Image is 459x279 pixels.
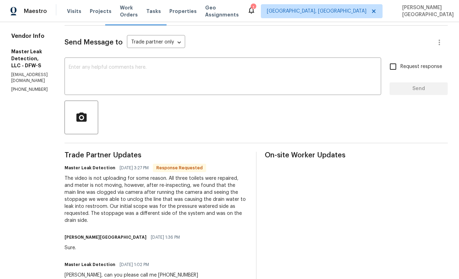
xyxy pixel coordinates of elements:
[120,164,149,171] span: [DATE] 3:27 PM
[65,234,147,241] h6: [PERSON_NAME][GEOGRAPHIC_DATA]
[146,9,161,14] span: Tasks
[11,87,48,93] p: [PHONE_NUMBER]
[169,8,197,15] span: Properties
[65,272,198,279] div: [PERSON_NAME], can you please call me [PHONE_NUMBER]
[120,261,149,268] span: [DATE] 1:02 PM
[205,4,239,18] span: Geo Assignments
[65,244,184,251] div: Sure.
[151,234,180,241] span: [DATE] 1:36 PM
[400,63,442,70] span: Request response
[127,37,185,48] div: Trade partner only
[265,152,448,159] span: On-site Worker Updates
[120,4,138,18] span: Work Orders
[399,4,454,18] span: [PERSON_NAME][GEOGRAPHIC_DATA]
[154,164,205,171] span: Response Requested
[267,8,366,15] span: [GEOGRAPHIC_DATA], [GEOGRAPHIC_DATA]
[65,164,115,171] h6: Master Leak Detection
[65,152,248,159] span: Trade Partner Updates
[90,8,112,15] span: Projects
[11,48,48,69] h5: Master Leak Detection, LLC - DFW-S
[65,175,248,224] div: The video is not uploading for some reason. All three toilets were repaired, and meter is not mov...
[65,261,115,268] h6: Master Leak Detection
[11,72,48,84] p: [EMAIL_ADDRESS][DOMAIN_NAME]
[251,4,256,11] div: 1
[11,33,48,40] h4: Vendor Info
[24,8,47,15] span: Maestro
[65,39,123,46] span: Send Message to
[67,8,81,15] span: Visits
